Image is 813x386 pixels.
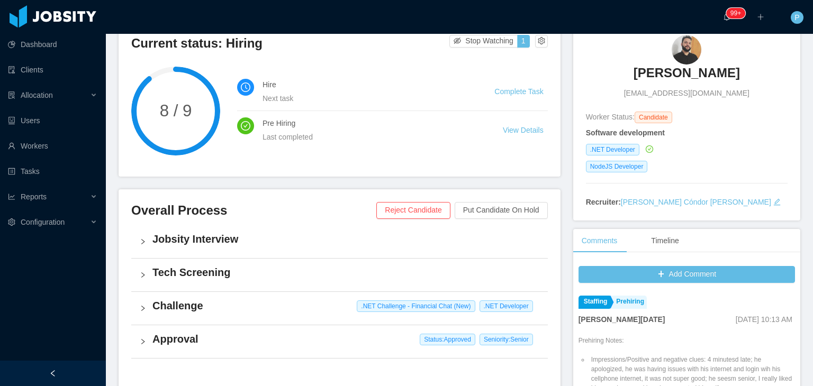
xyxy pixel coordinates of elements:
h3: Overall Process [131,202,376,219]
a: icon: pie-chartDashboard [8,34,97,55]
div: icon: rightApproval [131,325,548,358]
button: 1 [517,35,530,48]
button: icon: setting [535,35,548,48]
a: icon: robotUsers [8,110,97,131]
i: icon: check-circle [646,145,653,153]
i: icon: solution [8,91,15,99]
strong: [PERSON_NAME][DATE] [579,315,665,324]
div: Next task [263,93,469,104]
i: icon: setting [8,218,15,226]
div: Timeline [643,229,687,253]
div: icon: rightChallenge [131,292,548,325]
a: icon: check-circle [644,145,653,153]
a: icon: profileTasks [8,161,97,182]
a: View Details [503,126,544,134]
h4: Jobsity Interview [152,232,539,246]
a: icon: auditClients [8,59,97,80]
span: .NET Developer [480,300,533,312]
i: icon: clock-circle [241,82,250,92]
sup: 1708 [726,8,745,19]
span: Worker Status: [586,113,635,121]
h4: Pre Hiring [263,117,477,129]
span: 8 / 9 [131,103,220,119]
i: icon: check-circle [241,121,250,131]
h3: Current status: Hiring [131,35,449,52]
img: 600dccff-0a1d-4a74-a9cb-2e4e2dbfb66b_68a73144253ed-90w.png [672,35,701,65]
a: icon: userWorkers [8,135,97,157]
span: Seniority: Senior [480,334,533,345]
button: icon: eye-invisibleStop Watching [449,35,518,48]
span: [EMAIL_ADDRESS][DOMAIN_NAME] [624,88,749,99]
div: icon: rightTech Screening [131,259,548,291]
i: icon: right [140,305,146,311]
a: Staffing [579,296,610,309]
a: Prehiring [611,296,647,309]
span: .NET Challenge - Financial Chat (New) [357,300,475,312]
a: [PERSON_NAME] Cóndor [PERSON_NAME] [621,198,771,206]
h3: [PERSON_NAME] [634,65,740,81]
i: icon: right [140,338,146,345]
span: Allocation [21,91,53,99]
i: icon: line-chart [8,193,15,200]
span: P [794,11,799,24]
i: icon: right [140,238,146,245]
h4: Challenge [152,298,539,313]
div: Comments [573,229,626,253]
span: Configuration [21,218,65,226]
i: icon: edit [773,198,781,206]
span: Candidate [635,112,672,123]
button: Reject Candidate [376,202,450,219]
div: icon: rightJobsity Interview [131,225,548,258]
h4: Tech Screening [152,265,539,280]
strong: Recruiter: [586,198,621,206]
a: [PERSON_NAME] [634,65,740,88]
span: Reports [21,192,47,201]
i: icon: plus [757,13,764,21]
span: [DATE] 10:13 AM [736,315,792,324]
h4: Approval [152,332,539,346]
strong: Software development [586,128,665,137]
i: icon: bell [723,13,730,21]
span: .NET Developer [586,144,639,155]
button: icon: plusAdd Comment [579,266,795,283]
h4: Hire [263,79,469,90]
span: Status: Approved [420,334,475,345]
span: NodeJS Developer [586,161,648,172]
a: Complete Task [494,87,543,96]
button: Put Candidate On Hold [455,202,548,219]
div: Last completed [263,131,477,143]
i: icon: right [140,272,146,278]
